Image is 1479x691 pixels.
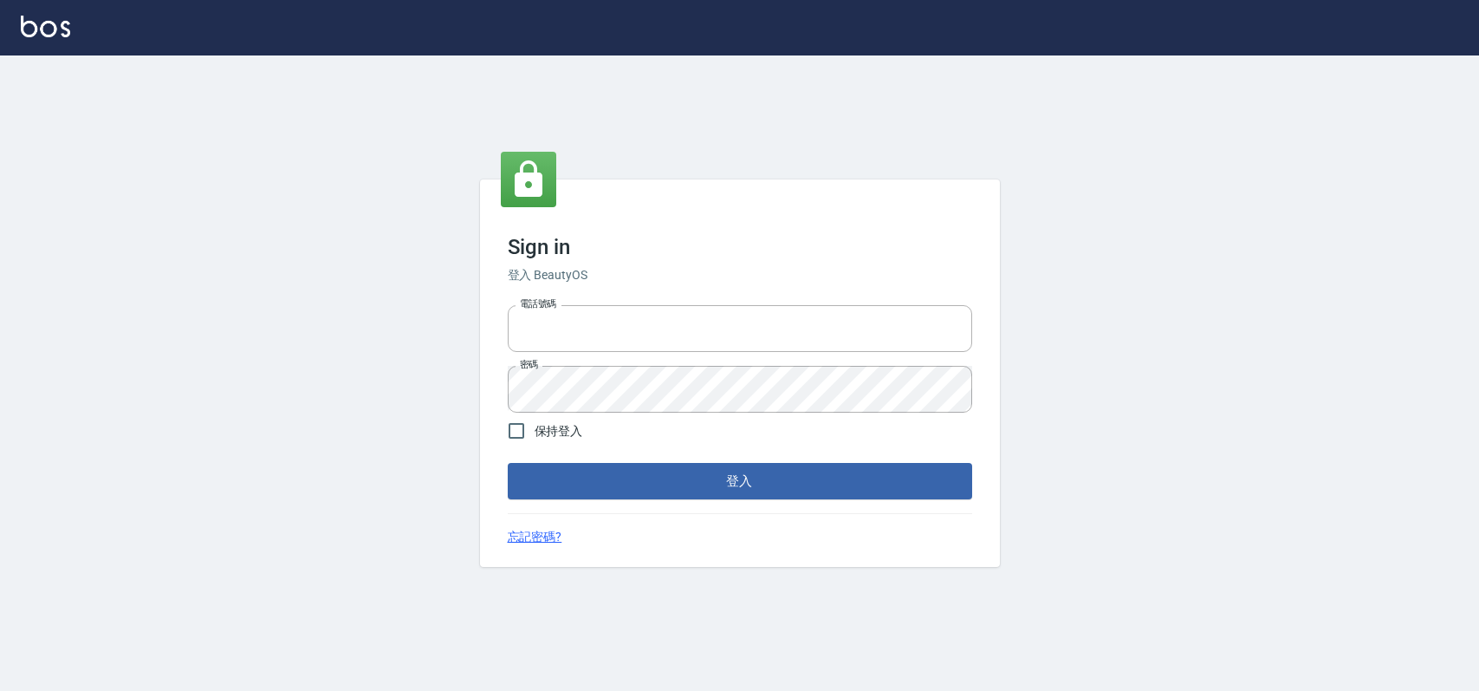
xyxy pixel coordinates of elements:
h6: 登入 BeautyOS [508,266,972,284]
img: Logo [21,16,70,37]
label: 密碼 [520,358,538,371]
h3: Sign in [508,235,972,259]
button: 登入 [508,463,972,499]
a: 忘記密碼? [508,528,562,546]
span: 保持登入 [535,422,583,440]
label: 電話號碼 [520,297,556,310]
